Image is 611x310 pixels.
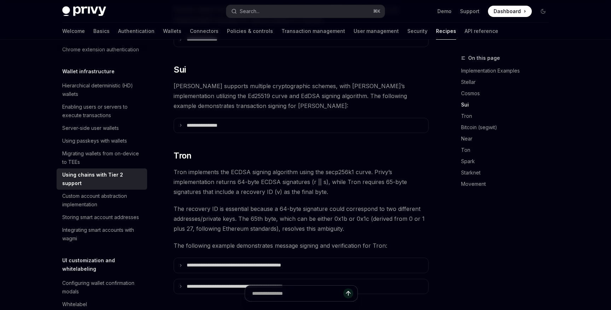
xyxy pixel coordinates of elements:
[465,23,498,40] a: API reference
[537,6,549,17] button: Toggle dark mode
[174,241,429,251] span: The following example demonstrates message signing and verification for Tron:
[226,5,385,18] button: Search...⌘K
[62,137,127,145] div: Using passkeys with wallets
[461,110,554,122] a: Tron
[174,204,429,234] span: The recovery ID is essential because a 64-byte signature could correspond to two different addres...
[62,23,85,40] a: Welcome
[436,23,456,40] a: Recipes
[57,211,147,224] a: Storing smart account addresses
[62,192,143,209] div: Custom account abstraction implementation
[354,23,399,40] a: User management
[343,288,353,298] button: Send message
[461,122,554,133] a: Bitcoin (segwit)
[57,79,147,101] a: Hierarchical deterministic (HD) wallets
[174,167,429,197] span: Tron implements the ECDSA signing algorithm using the secp256k1 curve. Privy’s implementation ret...
[461,99,554,110] a: Sui
[62,6,106,16] img: dark logo
[62,171,143,188] div: Using chains with Tier 2 support
[468,54,500,62] span: On this page
[62,300,87,309] div: Whitelabel
[240,7,260,16] div: Search...
[62,226,143,243] div: Integrating smart accounts with wagmi
[57,168,147,190] a: Using chains with Tier 2 support
[57,134,147,147] a: Using passkeys with wallets
[62,67,115,76] h5: Wallet infrastructure
[174,81,429,111] span: [PERSON_NAME] supports multiple cryptographic schemes, with [PERSON_NAME]’s implementation utiliz...
[62,256,147,273] h5: UI customization and whitelabeling
[57,101,147,122] a: Enabling users or servers to execute transactions
[461,156,554,167] a: Spark
[461,133,554,144] a: Near
[174,64,186,75] span: Sui
[461,76,554,88] a: Stellar
[461,88,554,99] a: Cosmos
[62,103,143,120] div: Enabling users or servers to execute transactions
[373,8,380,14] span: ⌘ K
[62,213,139,222] div: Storing smart account addresses
[62,124,119,132] div: Server-side user wallets
[461,167,554,178] a: Starknet
[62,81,143,98] div: Hierarchical deterministic (HD) wallets
[494,8,521,15] span: Dashboard
[461,144,554,156] a: Ton
[118,23,155,40] a: Authentication
[57,122,147,134] a: Server-side user wallets
[281,23,345,40] a: Transaction management
[57,190,147,211] a: Custom account abstraction implementation
[93,23,110,40] a: Basics
[62,149,143,166] div: Migrating wallets from on-device to TEEs
[407,23,427,40] a: Security
[57,277,147,298] a: Configuring wallet confirmation modals
[174,150,192,161] span: Tron
[461,178,554,190] a: Movement
[62,279,143,296] div: Configuring wallet confirmation modals
[488,6,532,17] a: Dashboard
[437,8,452,15] a: Demo
[190,23,219,40] a: Connectors
[57,224,147,245] a: Integrating smart accounts with wagmi
[57,147,147,168] a: Migrating wallets from on-device to TEEs
[227,23,273,40] a: Policies & controls
[163,23,181,40] a: Wallets
[460,8,479,15] a: Support
[461,65,554,76] a: Implementation Examples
